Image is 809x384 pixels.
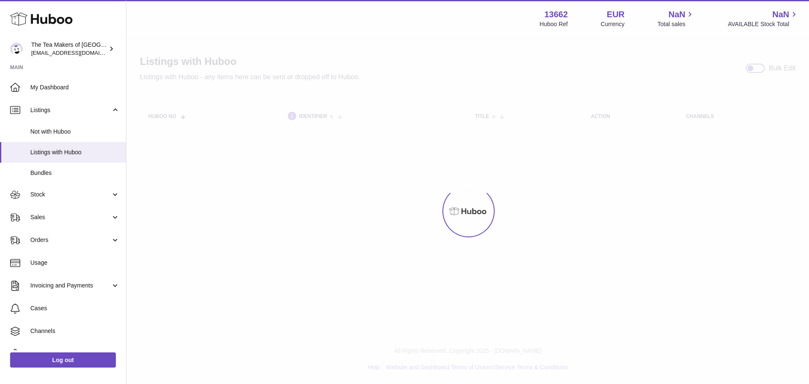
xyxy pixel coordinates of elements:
div: Currency [601,20,625,28]
span: Not with Huboo [30,128,120,136]
span: Listings [30,106,111,114]
span: NaN [668,9,685,20]
a: NaN AVAILABLE Stock Total [728,9,799,28]
a: Log out [10,352,116,368]
span: My Dashboard [30,83,120,91]
img: internalAdmin-13662@internal.huboo.com [10,43,23,55]
div: Huboo Ref [540,20,568,28]
strong: 13662 [544,9,568,20]
span: Sales [30,213,111,221]
span: AVAILABLE Stock Total [728,20,799,28]
div: The Tea Makers of [GEOGRAPHIC_DATA] [31,41,107,57]
span: Listings with Huboo [30,148,120,156]
span: Usage [30,259,120,267]
span: Cases [30,304,120,312]
span: Settings [30,350,120,358]
span: Stock [30,191,111,199]
span: Invoicing and Payments [30,282,111,290]
span: Total sales [657,20,695,28]
strong: EUR [607,9,624,20]
span: NaN [772,9,789,20]
span: Bundles [30,169,120,177]
span: [EMAIL_ADDRESS][DOMAIN_NAME] [31,49,124,56]
span: Channels [30,327,120,335]
span: Orders [30,236,111,244]
a: NaN Total sales [657,9,695,28]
